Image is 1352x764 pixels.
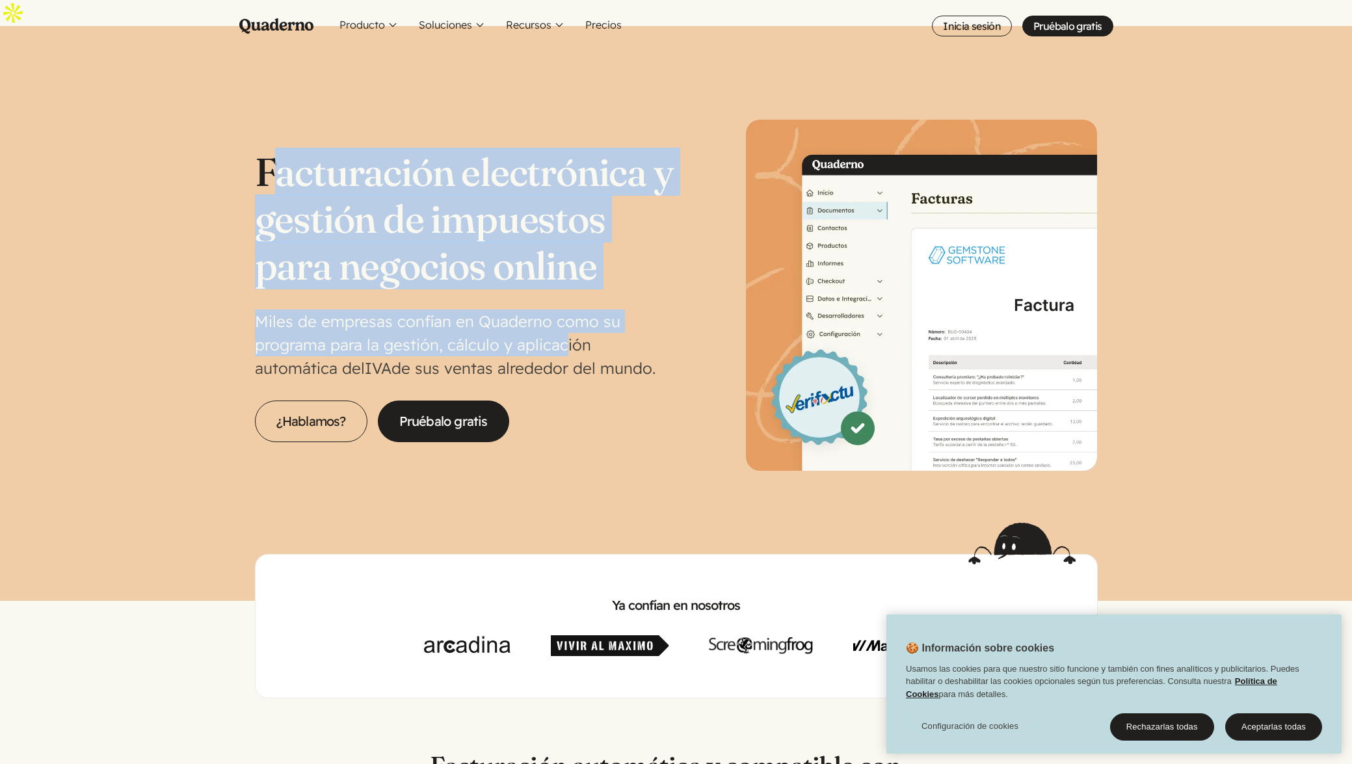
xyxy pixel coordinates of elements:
abbr: Impuesto sobre el Valor Añadido [365,358,391,378]
h1: Facturación electrónica y gestión de impuestos para negocios online [255,148,676,289]
button: Configuración de cookies [906,713,1034,739]
p: Miles de empresas confían en Quaderno como su programa para la gestión, cálculo y aplicación auto... [255,310,676,380]
button: Aceptarlas todas [1225,713,1322,741]
img: Interfaz de Quaderno mostrando la página Factura con el distintivo Verifactu [746,120,1097,471]
a: Pruébalo gratis [378,401,509,442]
div: 🍪 Información sobre cookies [886,614,1342,754]
a: Inicia sesión [932,16,1012,36]
img: Mailsuite [853,635,928,656]
img: Vivir al Máximo [551,635,669,656]
button: Rechazarlas todas [1110,713,1214,741]
img: Arcadina.com [424,635,510,656]
h2: 🍪 Información sobre cookies [886,640,1054,663]
a: ¿Hablamos? [255,401,367,442]
div: Usamos las cookies para que nuestro sitio funcione y también con fines analíticos y publicitarios... [886,663,1342,707]
h2: Ya confían en nosotros [276,596,1076,614]
div: Cookie banner [886,614,1342,754]
a: Pruébalo gratis [1022,16,1113,36]
a: Política de Cookies [906,676,1277,699]
img: Screaming Frog [709,635,813,656]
